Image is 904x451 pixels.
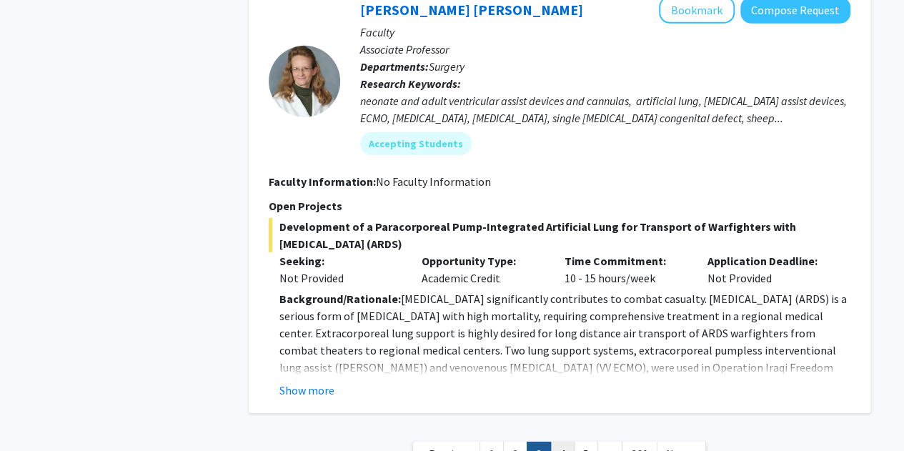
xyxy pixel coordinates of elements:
iframe: Chat [11,387,61,440]
div: Not Provided [279,269,401,287]
b: Departments: [360,59,429,74]
strong: Background/Rationale: [279,292,401,306]
span: No Faculty Information [376,174,491,189]
p: Opportunity Type: [422,252,543,269]
div: neonate and adult ventricular assist devices and cannulas, artificial lung, [MEDICAL_DATA] assist... [360,92,850,127]
span: Surgery [429,59,465,74]
div: 10 - 15 hours/week [554,252,697,287]
span: Development of a Paracorporeal Pump-Integrated Artificial Lung for Transport of Warfighters with ... [269,218,850,252]
div: Not Provided [697,252,840,287]
p: Associate Professor [360,41,850,58]
div: Academic Credit [411,252,554,287]
mat-chip: Accepting Students [360,132,472,155]
b: Research Keywords: [360,76,461,91]
p: Time Commitment: [565,252,686,269]
b: Faculty Information: [269,174,376,189]
p: Faculty [360,24,850,41]
p: Open Projects [269,197,850,214]
button: Show more [279,382,334,399]
a: [PERSON_NAME] [PERSON_NAME] [360,1,583,19]
p: Seeking: [279,252,401,269]
p: Application Deadline: [707,252,829,269]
